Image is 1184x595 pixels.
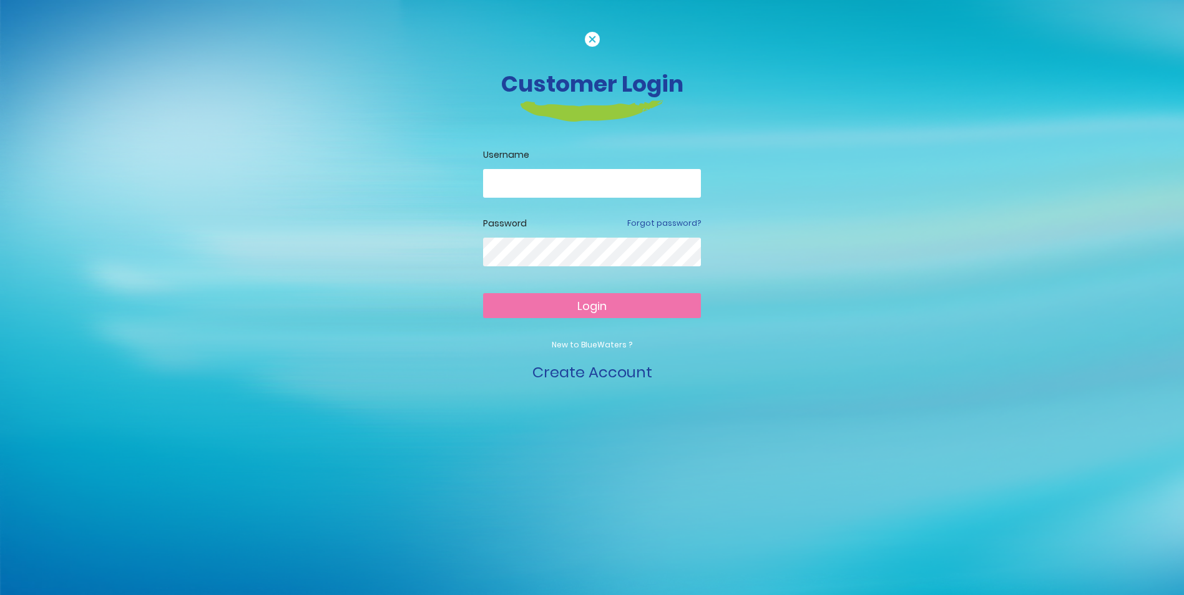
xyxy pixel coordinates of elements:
[532,362,652,382] a: Create Account
[627,218,701,229] a: Forgot password?
[483,217,527,230] label: Password
[577,298,607,314] span: Login
[585,32,600,47] img: cancel
[521,100,663,122] img: login-heading-border.png
[246,70,939,97] h3: Customer Login
[483,148,701,162] label: Username
[483,339,701,351] p: New to BlueWaters ?
[483,293,701,318] button: Login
